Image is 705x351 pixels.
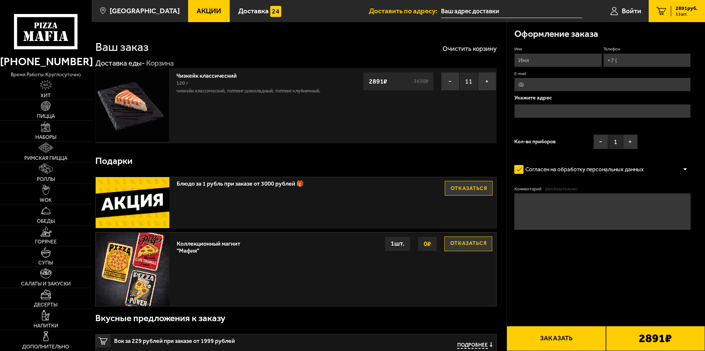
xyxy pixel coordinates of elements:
[95,59,145,67] a: Доставка еды-
[95,41,149,53] h1: Ваш заказ
[177,177,417,187] span: Блюдо за 1 рубль при заказе от 3000 рублей 🎁
[514,162,651,177] label: Согласен на обработку персональных данных
[95,157,133,166] h3: Подарки
[514,71,691,77] label: E-mail
[146,59,174,68] div: Корзина
[478,72,496,91] button: +
[593,134,608,149] button: −
[369,7,441,14] span: Доставить по адресу:
[40,93,51,98] span: Хит
[514,139,556,144] span: Кол-во приборов
[38,260,53,266] span: Супы
[514,78,691,91] input: @
[176,80,188,86] span: 120 г
[40,198,52,203] span: WOK
[445,181,493,196] button: Отказаться
[441,4,582,18] input: Ваш адрес доставки
[176,87,340,95] p: Чизкейк классический, топпинг шоколадный, топпинг клубничный.
[197,7,221,14] span: Акции
[34,323,58,329] span: Напитки
[37,114,55,119] span: Пицца
[177,236,245,254] div: Коллекционный магнит "Мафия"
[37,219,55,224] span: Обеды
[37,177,55,182] span: Роллы
[270,6,281,17] img: 15daf4d41897b9f0e9f617042186c801.svg
[34,302,57,308] span: Десерты
[459,72,478,91] span: 11
[385,236,410,251] div: 1 шт.
[35,135,56,140] span: Наборы
[514,53,602,67] input: Имя
[603,53,691,67] input: +7 (
[413,79,430,84] s: 3630 ₽
[22,344,69,350] span: Дополнительно
[514,46,602,52] label: Имя
[444,236,492,251] button: Отказаться
[96,232,496,306] a: Коллекционный магнит "Мафия"Отказаться0₽1шт.
[238,7,269,14] span: Доставка
[676,6,698,11] span: 2891 руб.
[110,7,180,14] span: [GEOGRAPHIC_DATA]
[457,342,493,349] button: Подробнее
[514,186,691,192] label: Комментарий
[441,72,459,91] button: −
[443,45,497,52] button: Очистить корзину
[507,326,606,351] button: Заказать
[622,7,641,14] span: Войти
[95,314,225,323] h3: Вкусные предложения к заказу
[608,134,623,149] span: 1
[676,12,698,16] span: 11 шт.
[603,46,691,52] label: Телефон
[422,237,433,251] strong: 0 ₽
[35,239,57,245] span: Горячее
[623,134,638,149] button: +
[21,281,71,287] span: Салаты и закуски
[639,333,672,344] b: 2891 ₽
[514,95,691,101] p: Укажите адрес
[24,156,67,161] span: Римская пицца
[367,74,389,88] strong: 2891 ₽
[114,334,355,344] span: Вок за 229 рублей при заказе от 1999 рублей
[457,342,488,349] span: Подробнее
[545,186,577,192] span: (необязательно)
[514,29,598,39] h3: Оформление заказа
[176,70,244,79] a: Чизкейк классический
